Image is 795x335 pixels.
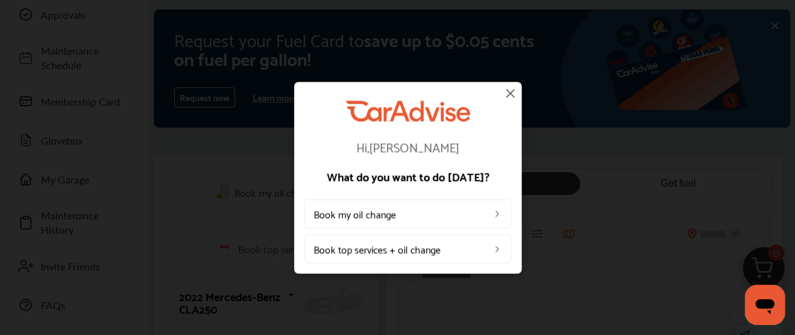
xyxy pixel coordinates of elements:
[304,170,512,182] p: What do you want to do [DATE]?
[492,209,502,219] img: left_arrow_icon.0f472efe.svg
[304,199,512,228] a: Book my oil change
[745,285,785,325] iframe: Button to launch messaging window
[304,140,512,153] p: Hi, [PERSON_NAME]
[503,85,518,101] img: close-icon.a004319c.svg
[492,244,502,254] img: left_arrow_icon.0f472efe.svg
[304,234,512,263] a: Book top services + oil change
[346,101,470,121] img: CarAdvise Logo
